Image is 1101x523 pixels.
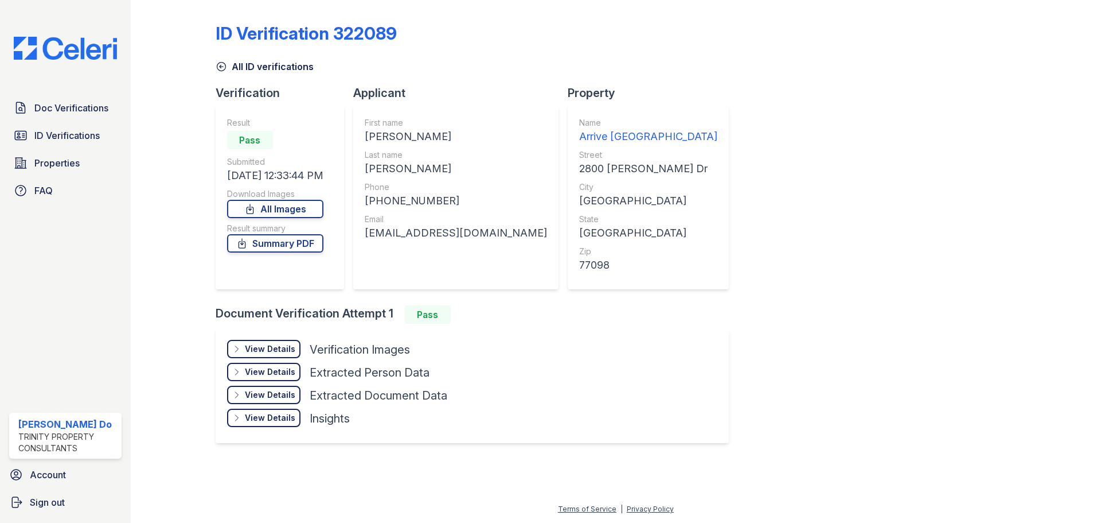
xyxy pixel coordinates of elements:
[18,417,117,431] div: [PERSON_NAME] Do
[216,60,314,73] a: All ID verifications
[227,168,323,184] div: [DATE] 12:33:44 PM
[365,149,547,161] div: Last name
[353,85,568,101] div: Applicant
[34,156,80,170] span: Properties
[579,257,717,273] div: 77098
[5,463,126,486] a: Account
[227,156,323,168] div: Submitted
[579,225,717,241] div: [GEOGRAPHIC_DATA]
[5,37,126,60] img: CE_Logo_Blue-a8612792a0a2168367f1c8372b55b34899dd931a85d93a1a3d3e32e68fde9ad4.png
[310,388,447,404] div: Extracted Document Data
[245,389,295,401] div: View Details
[579,161,717,177] div: 2800 [PERSON_NAME] Dr
[579,214,717,225] div: State
[216,23,397,44] div: ID Verification 322089
[568,85,738,101] div: Property
[245,412,295,424] div: View Details
[579,246,717,257] div: Zip
[227,188,323,200] div: Download Images
[216,85,353,101] div: Verification
[9,179,122,202] a: FAQ
[227,117,323,129] div: Result
[18,431,117,454] div: Trinity Property Consultants
[227,131,273,149] div: Pass
[579,129,717,145] div: Arrive [GEOGRAPHIC_DATA]
[227,234,323,253] a: Summary PDF
[365,214,547,225] div: Email
[245,343,295,355] div: View Details
[365,161,547,177] div: [PERSON_NAME]
[620,505,623,513] div: |
[579,193,717,209] div: [GEOGRAPHIC_DATA]
[365,129,547,145] div: [PERSON_NAME]
[9,124,122,147] a: ID Verifications
[405,305,451,324] div: Pass
[30,468,66,482] span: Account
[365,181,547,193] div: Phone
[245,366,295,378] div: View Details
[9,152,122,175] a: Properties
[34,129,100,142] span: ID Verifications
[579,117,717,145] a: Name Arrive [GEOGRAPHIC_DATA]
[365,193,547,209] div: [PHONE_NUMBER]
[365,225,547,241] div: [EMAIL_ADDRESS][DOMAIN_NAME]
[579,181,717,193] div: City
[216,305,738,324] div: Document Verification Attempt 1
[579,117,717,129] div: Name
[310,410,350,427] div: Insights
[579,149,717,161] div: Street
[34,101,108,115] span: Doc Verifications
[34,184,53,197] span: FAQ
[627,505,674,513] a: Privacy Policy
[310,365,430,381] div: Extracted Person Data
[9,96,122,119] a: Doc Verifications
[30,495,65,509] span: Sign out
[5,491,126,514] a: Sign out
[365,117,547,129] div: First name
[558,505,616,513] a: Terms of Service
[227,223,323,234] div: Result summary
[310,342,410,358] div: Verification Images
[227,200,323,218] a: All Images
